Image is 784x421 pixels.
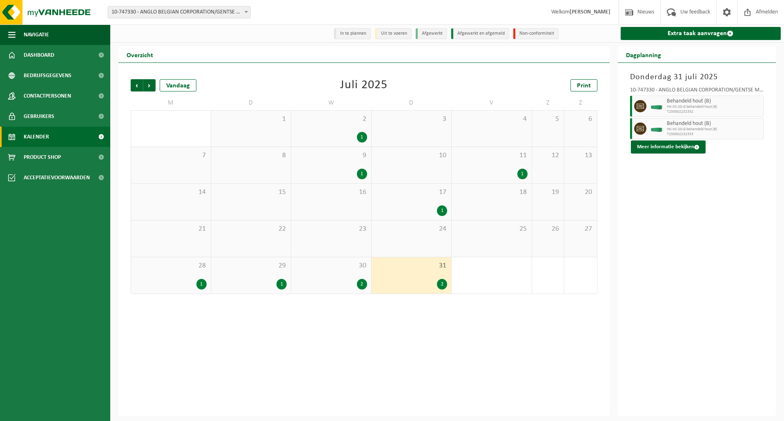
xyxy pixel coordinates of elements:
div: 1 [357,169,367,179]
span: 9 [295,151,367,160]
span: 17 [376,188,448,197]
div: 1 [196,279,207,290]
span: T250002232333 [667,132,762,137]
span: Print [577,82,591,89]
span: 26 [536,225,560,234]
span: 20 [568,188,592,197]
li: Afgewerkt [416,28,447,39]
span: 14 [135,188,207,197]
span: Contactpersonen [24,86,71,106]
li: Uit te voeren [375,28,412,39]
span: 30 [295,261,367,270]
span: 18 [456,188,528,197]
div: 2 [357,279,367,290]
span: T250002232332 [667,109,762,114]
span: 22 [215,225,287,234]
span: 12 [536,151,560,160]
li: Non-conformiteit [513,28,559,39]
div: 1 [357,132,367,143]
span: 5 [536,115,560,124]
div: 10-747330 - ANGLO BELGIAN CORPORATION/GENTSE METAALWERKEN - [GEOGRAPHIC_DATA] [630,87,764,96]
span: Behandeld hout (B) [667,120,762,127]
span: 8 [215,151,287,160]
div: 1 [517,169,528,179]
img: HK-XC-20-GN-00 [650,126,663,132]
span: Behandeld hout (B) [667,98,762,105]
a: Print [570,79,597,91]
span: 25 [456,225,528,234]
div: Juli 2025 [340,79,388,91]
button: Meer informatie bekijken [631,140,706,154]
td: Z [564,96,597,110]
span: 31 [376,261,448,270]
span: Product Shop [24,147,61,167]
span: 11 [456,151,528,160]
h3: Donderdag 31 juli 2025 [630,71,764,83]
td: D [372,96,452,110]
span: 23 [295,225,367,234]
span: 15 [215,188,287,197]
span: 24 [376,225,448,234]
td: V [452,96,532,110]
li: Afgewerkt en afgemeld [451,28,509,39]
span: 13 [568,151,592,160]
span: 21 [135,225,207,234]
span: Kalender [24,127,49,147]
span: Gebruikers [24,106,54,127]
span: 27 [568,225,592,234]
strong: [PERSON_NAME] [570,9,610,15]
div: 1 [437,205,447,216]
span: Acceptatievoorwaarden [24,167,90,188]
div: 1 [276,279,287,290]
span: 10-747330 - ANGLO BELGIAN CORPORATION/GENTSE METAALWERKEN - GENT [108,6,251,18]
h2: Overzicht [118,47,161,62]
span: 28 [135,261,207,270]
span: 1 [215,115,287,124]
td: W [291,96,372,110]
span: HK-XC-20-G behandeld hout (B) [667,105,762,109]
span: 29 [215,261,287,270]
span: 6 [568,115,592,124]
div: Vandaag [160,79,196,91]
span: 2 [295,115,367,124]
h2: Dagplanning [618,47,669,62]
span: 10 [376,151,448,160]
div: 2 [437,279,447,290]
a: Extra taak aanvragen [621,27,781,40]
span: 4 [456,115,528,124]
li: In te plannen [334,28,371,39]
td: M [131,96,211,110]
img: HK-XC-20-GN-00 [650,103,663,109]
td: D [211,96,292,110]
span: Navigatie [24,25,49,45]
span: Dashboard [24,45,54,65]
span: HK-XC-20-G behandeld hout (B) [667,127,762,132]
span: 16 [295,188,367,197]
span: 3 [376,115,448,124]
td: Z [532,96,565,110]
span: 19 [536,188,560,197]
span: 7 [135,151,207,160]
span: Volgende [143,79,156,91]
span: 10-747330 - ANGLO BELGIAN CORPORATION/GENTSE METAALWERKEN - GENT [108,7,250,18]
span: Vorige [131,79,143,91]
span: Bedrijfsgegevens [24,65,71,86]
